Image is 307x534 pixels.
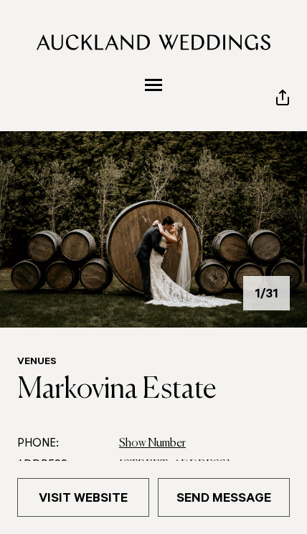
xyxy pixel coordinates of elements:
a: Send Message [158,478,290,517]
dd: [STREET_ADDRESS] [119,454,290,476]
a: Venues [17,357,57,368]
dt: Phone: [17,433,108,454]
a: Show Number [119,438,186,449]
dt: Address: [17,454,108,476]
a: Visit Website [17,478,149,517]
img: Auckland Weddings Logo [37,34,271,50]
a: Markovina Estate [17,376,217,404]
button: Menu [139,73,168,97]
